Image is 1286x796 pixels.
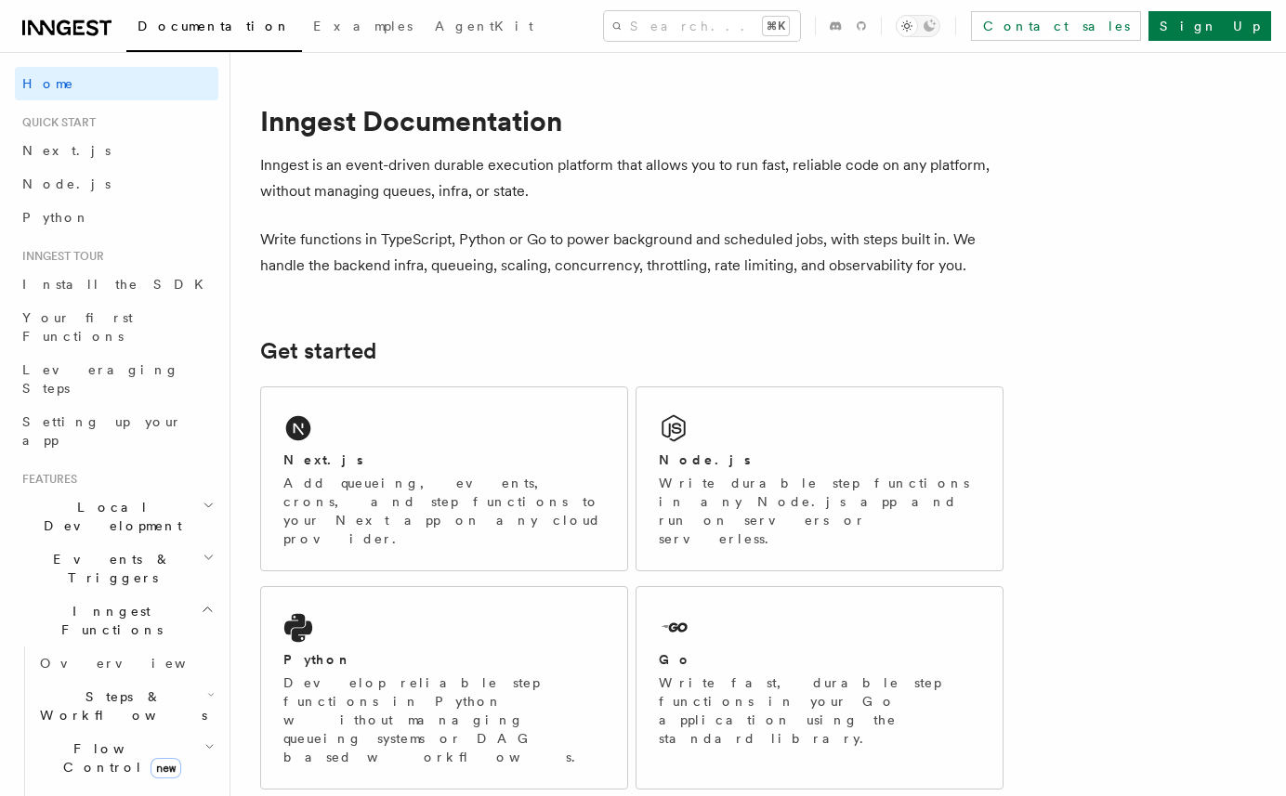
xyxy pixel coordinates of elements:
[260,338,376,364] a: Get started
[126,6,302,52] a: Documentation
[15,498,203,535] span: Local Development
[22,210,90,225] span: Python
[33,680,218,732] button: Steps & Workflows
[40,656,231,671] span: Overview
[33,646,218,680] a: Overview
[313,19,413,33] span: Examples
[283,474,605,548] p: Add queueing, events, crons, and step functions to your Next app on any cloud provider.
[659,673,980,748] p: Write fast, durable step functions in your Go application using the standard library.
[15,167,218,201] a: Node.js
[896,15,940,37] button: Toggle dark mode
[659,474,980,548] p: Write durable step functions in any Node.js app and run on servers or serverless.
[260,586,628,789] a: PythonDevelop reliable step functions in Python without managing queueing systems or DAG based wo...
[604,11,800,41] button: Search...⌘K
[260,104,1004,137] h1: Inngest Documentation
[260,227,1004,279] p: Write functions in TypeScript, Python or Go to power background and scheduled jobs, with steps bu...
[636,586,1004,789] a: GoWrite fast, durable step functions in your Go application using the standard library.
[971,11,1141,41] a: Contact sales
[15,490,218,542] button: Local Development
[283,450,363,469] h2: Next.js
[659,450,751,469] h2: Node.js
[435,19,533,33] span: AgentKit
[15,201,218,234] a: Python
[15,472,77,487] span: Features
[15,67,218,100] a: Home
[15,594,218,646] button: Inngest Functions
[260,386,628,571] a: Next.jsAdd queueing, events, crons, and step functions to your Next app on any cloud provider.
[636,386,1004,571] a: Node.jsWrite durable step functions in any Node.js app and run on servers or serverless.
[1148,11,1271,41] a: Sign Up
[15,353,218,405] a: Leveraging Steps
[260,152,1004,204] p: Inngest is an event-driven durable execution platform that allows you to run fast, reliable code ...
[283,650,352,669] h2: Python
[763,17,789,35] kbd: ⌘K
[15,301,218,353] a: Your first Functions
[151,758,181,778] span: new
[22,176,111,191] span: Node.js
[22,277,215,292] span: Install the SDK
[15,115,96,130] span: Quick start
[22,74,74,93] span: Home
[22,310,133,344] span: Your first Functions
[302,6,424,50] a: Examples
[424,6,545,50] a: AgentKit
[15,602,201,639] span: Inngest Functions
[283,673,605,766] p: Develop reliable step functions in Python without managing queueing systems or DAG based workflows.
[138,19,291,33] span: Documentation
[15,405,218,457] a: Setting up your app
[33,739,204,776] span: Flow Control
[22,362,179,396] span: Leveraging Steps
[15,134,218,167] a: Next.js
[15,249,104,264] span: Inngest tour
[15,550,203,587] span: Events & Triggers
[22,143,111,158] span: Next.js
[15,268,218,301] a: Install the SDK
[15,542,218,594] button: Events & Triggers
[33,732,218,784] button: Flow Controlnew
[659,650,692,669] h2: Go
[22,414,182,448] span: Setting up your app
[33,687,207,724] span: Steps & Workflows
